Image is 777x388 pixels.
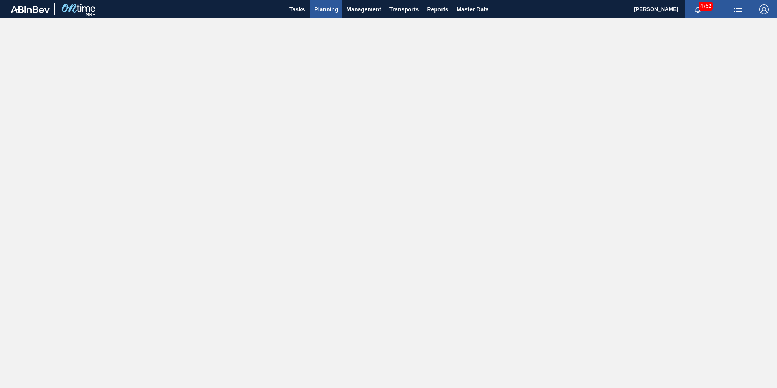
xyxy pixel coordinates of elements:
span: Planning [314,4,338,14]
span: Reports [427,4,448,14]
span: Transports [389,4,419,14]
span: Tasks [288,4,306,14]
button: Notifications [685,4,711,15]
span: Management [346,4,381,14]
span: Master Data [456,4,488,14]
span: 4752 [699,2,713,11]
img: Logout [759,4,769,14]
img: userActions [733,4,743,14]
img: TNhmsLtSVTkK8tSr43FrP2fwEKptu5GPRR3wAAAABJRU5ErkJggg== [11,6,50,13]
